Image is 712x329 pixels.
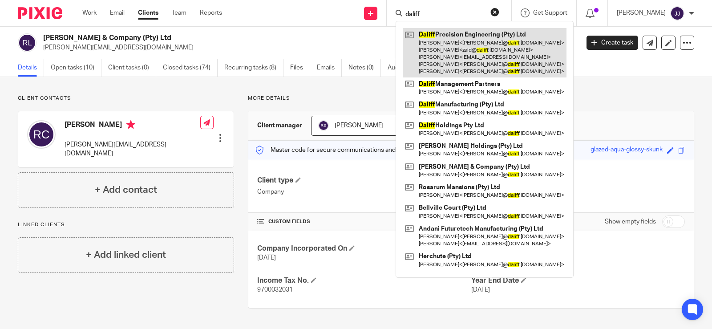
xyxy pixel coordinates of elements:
[18,221,234,228] p: Linked clients
[257,176,471,185] h4: Client type
[257,287,293,293] span: 9700032031
[126,120,135,129] i: Primary
[65,120,200,131] h4: [PERSON_NAME]
[605,217,656,226] label: Show empty fields
[200,8,222,17] a: Reports
[587,36,638,50] a: Create task
[108,59,156,77] a: Client tasks (0)
[172,8,186,17] a: Team
[617,8,666,17] p: [PERSON_NAME]
[388,59,422,77] a: Audit logs
[257,218,471,225] h4: CUSTOM FIELDS
[18,59,44,77] a: Details
[490,8,499,16] button: Clear
[248,95,694,102] p: More details
[670,6,684,20] img: svg%3E
[257,121,302,130] h3: Client manager
[257,187,471,196] p: Company
[110,8,125,17] a: Email
[471,276,685,285] h4: Year End Date
[471,244,685,253] h4: Company Reg. No.
[51,59,101,77] a: Open tasks (10)
[591,145,663,155] div: glazed-aqua-glossy-skunk
[335,122,384,129] span: [PERSON_NAME]
[18,95,234,102] p: Client contacts
[95,183,157,197] h4: + Add contact
[405,11,485,19] input: Search
[65,140,200,158] p: [PERSON_NAME][EMAIL_ADDRESS][DOMAIN_NAME]
[290,59,310,77] a: Files
[348,59,381,77] a: Notes (0)
[257,244,471,253] h4: Company Incorporated On
[18,33,36,52] img: svg%3E
[163,59,218,77] a: Closed tasks (74)
[224,59,283,77] a: Recurring tasks (8)
[317,59,342,77] a: Emails
[43,33,467,43] h2: [PERSON_NAME] & Company (Pty) Ltd
[257,276,471,285] h4: Income Tax No.
[533,10,567,16] span: Get Support
[471,287,490,293] span: [DATE]
[43,43,573,52] p: [PERSON_NAME][EMAIL_ADDRESS][DOMAIN_NAME]
[255,146,409,154] p: Master code for secure communications and files
[18,7,62,19] img: Pixie
[86,248,166,262] h4: + Add linked client
[82,8,97,17] a: Work
[27,120,56,149] img: svg%3E
[471,176,685,185] h4: Address
[318,120,329,131] img: svg%3E
[257,255,276,261] span: [DATE]
[138,8,158,17] a: Clients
